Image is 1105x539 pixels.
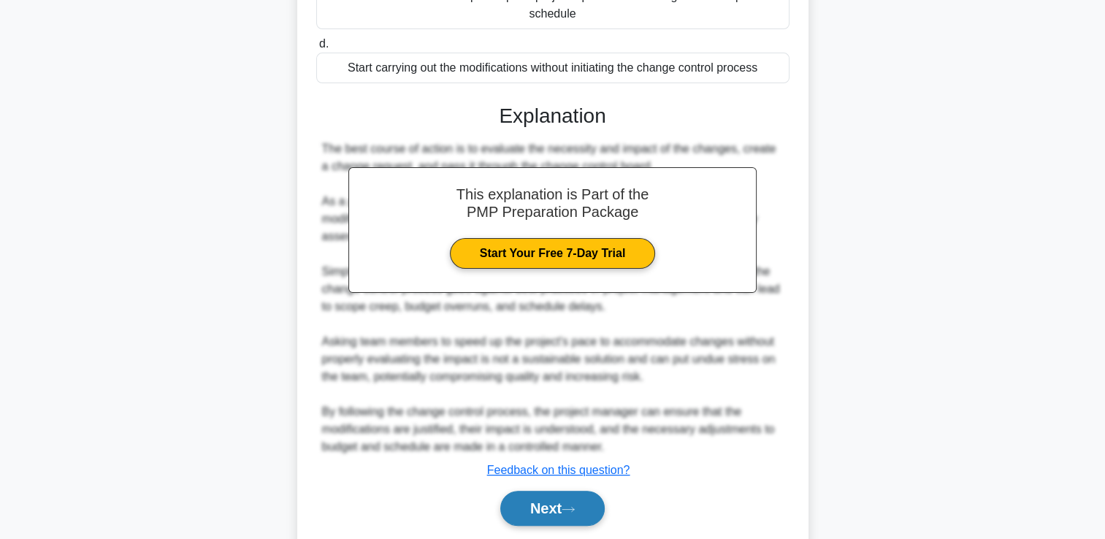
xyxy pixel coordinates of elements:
[487,464,630,476] a: Feedback on this question?
[319,37,329,50] span: d.
[322,140,784,456] div: The best course of action is to evaluate the necessity and impact of the changes, create a change...
[325,104,781,129] h3: Explanation
[450,238,655,269] a: Start Your Free 7-Day Trial
[316,53,789,83] div: Start carrying out the modifications without initiating the change control process
[500,491,605,526] button: Next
